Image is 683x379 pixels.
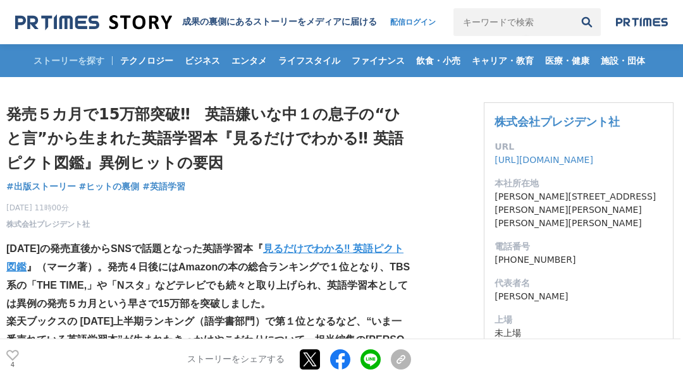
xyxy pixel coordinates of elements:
dd: [PERSON_NAME][STREET_ADDRESS][PERSON_NAME][PERSON_NAME][PERSON_NAME][PERSON_NAME] [495,190,663,230]
a: ファイナンス [347,44,410,77]
img: 成果の裏側にあるストーリーをメディアに届ける [15,14,172,31]
span: #英語学習 [142,181,185,192]
a: 医療・健康 [540,44,594,77]
a: 見るだけでわかる‼ 英語ピクト図鑑 [6,243,403,272]
span: #出版ストーリー [6,181,76,192]
button: 検索 [573,8,601,36]
span: 飲食・小売 [411,55,465,66]
span: ビジネス [180,55,225,66]
h1: 発売５カ月で15万部突破‼ 英語嫌いな中１の息子の“ひと言”から生まれた英語学習本『見るだけでわかる‼ 英語ピクト図鑑』異例ヒットの要因 [6,102,411,175]
a: [URL][DOMAIN_NAME] [495,155,593,165]
a: 飲食・小売 [411,44,465,77]
dd: 未上場 [495,327,663,340]
span: ライフスタイル [273,55,345,66]
p: ストーリーをシェアする [187,354,285,365]
a: 株式会社プレジデント社 [495,115,620,128]
a: 株式会社プレジデント社 [6,219,90,230]
a: ライフスタイル [273,44,345,77]
span: #ヒットの裏側 [79,181,140,192]
span: [DATE] 11時00分 [6,202,90,214]
a: ビジネス [180,44,225,77]
a: テクノロジー [115,44,178,77]
img: prtimes [616,17,668,27]
dt: 電話番号 [495,240,663,253]
a: エンタメ [226,44,272,77]
dd: [PHONE_NUMBER] [495,253,663,267]
span: ファイナンス [347,55,410,66]
span: キャリア・教育 [467,55,539,66]
dt: URL [495,140,663,153]
dd: [PERSON_NAME] [495,290,663,303]
a: #英語学習 [142,180,185,193]
a: #出版ストーリー [6,180,76,193]
dt: 本社所在地 [495,177,663,190]
dt: 上場 [495,313,663,327]
strong: 』（マーク著）。発売４日後にはAmazonの本の総合ランキングで１位となり、TBS系の「THE TIME,」や「Nスタ」などテレビでも続々と取り上げられ、英語学習本としては異例の発売５カ月という... [6,262,410,309]
a: キャリア・教育 [467,44,539,77]
span: エンタメ [226,55,272,66]
a: 成果の裏側にあるストーリーをメディアに届ける 成果の裏側にあるストーリーをメディアに届ける [15,14,377,31]
span: 医療・健康 [540,55,594,66]
p: 4 [6,362,19,368]
input: キーワードで検索 [453,8,573,36]
a: 施設・団体 [596,44,650,77]
strong: [DATE]の発売直後からSNSで話題となった英語学習本『 [6,243,263,254]
a: #ヒットの裏側 [79,180,140,193]
span: テクノロジー [115,55,178,66]
dt: 代表者名 [495,277,663,290]
h2: 成果の裏側にあるストーリーをメディアに届ける [182,16,377,28]
span: 施設・団体 [596,55,650,66]
a: 配信ログイン [378,8,448,36]
strong: 楽天ブックスの [DATE]上半期ランキング（語学書部門）で第１位となるなど、“いま一番売れている英語学習本”が生まれたきっかけやこだわりについて、担当編集の[PERSON_NAME]に話を聞き... [6,316,404,363]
